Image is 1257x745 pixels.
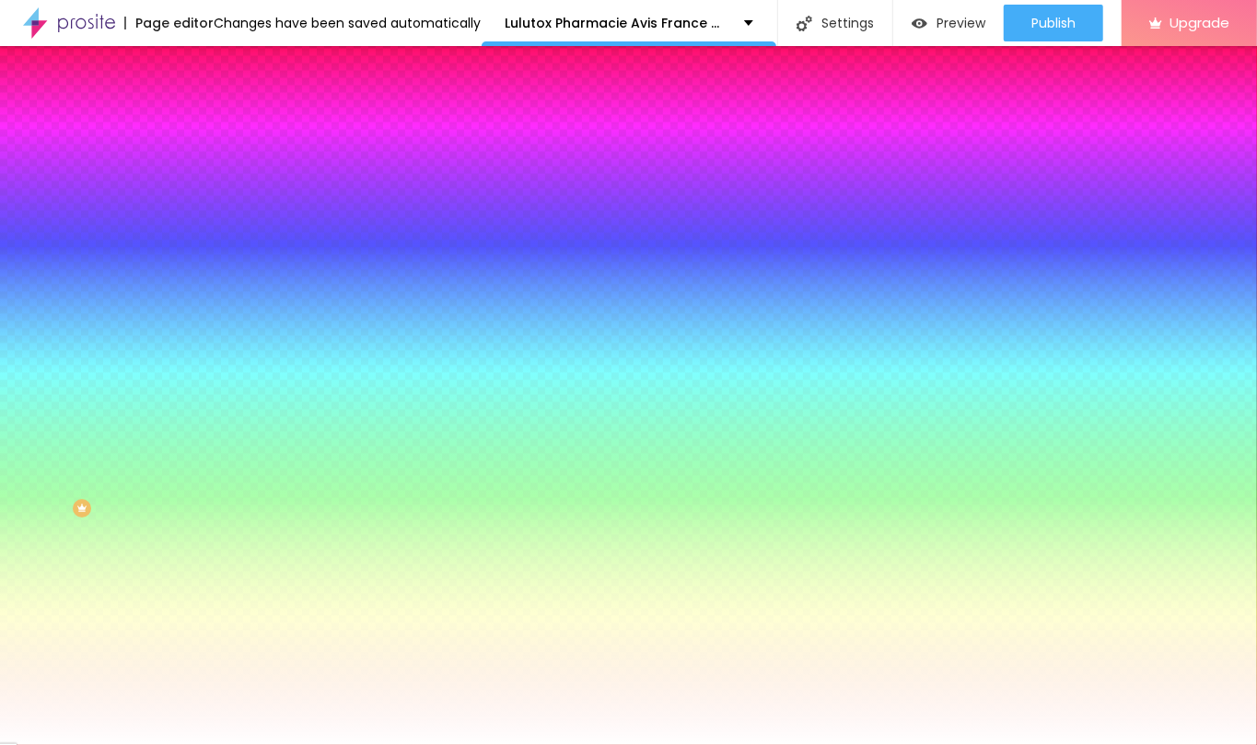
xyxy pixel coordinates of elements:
[1004,5,1103,41] button: Publish
[912,16,927,31] img: view-1.svg
[124,17,214,29] div: Page editor
[937,16,985,30] span: Preview
[797,16,812,31] img: Icone
[214,17,481,29] div: Changes have been saved automatically
[505,17,730,29] p: Lulutox Pharmacie Avis France We Tested It For 90 Days "How To Buy"
[893,5,1004,41] button: Preview
[1031,16,1076,30] span: Publish
[1170,15,1229,30] span: Upgrade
